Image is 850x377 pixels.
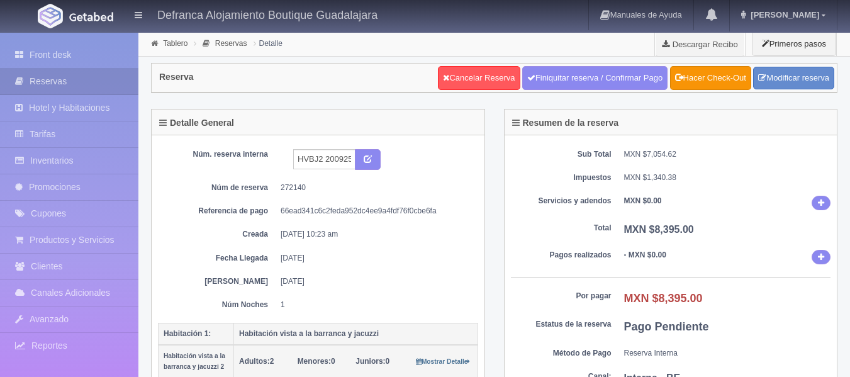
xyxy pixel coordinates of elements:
[511,149,612,160] dt: Sub Total
[747,10,819,20] span: [PERSON_NAME]
[167,276,268,287] dt: [PERSON_NAME]
[167,300,268,310] dt: Núm Noches
[511,196,612,206] dt: Servicios y adendos
[752,31,836,56] button: Primeros pasos
[522,66,668,90] a: Finiquitar reserva / Confirmar Pago
[281,229,469,240] dd: [DATE] 10:23 am
[167,149,268,160] dt: Núm. reserva interna
[281,183,469,193] dd: 272140
[511,291,612,301] dt: Por pagar
[281,276,469,287] dd: [DATE]
[753,67,834,90] a: Modificar reserva
[511,319,612,330] dt: Estatus de la reserva
[355,357,385,366] strong: Juniors:
[157,6,377,22] h4: Defranca Alojamiento Boutique Guadalajara
[624,348,831,359] dd: Reserva Interna
[624,196,662,205] b: MXN $0.00
[624,320,709,333] b: Pago Pendiente
[655,31,745,57] a: Descargar Recibo
[163,39,187,48] a: Tablero
[281,300,469,310] dd: 1
[281,253,469,264] dd: [DATE]
[234,323,478,345] th: Habitación vista a la barranca y jacuzzi
[167,229,268,240] dt: Creada
[511,223,612,234] dt: Total
[624,149,831,160] dd: MXN $7,054.62
[250,37,286,49] li: Detalle
[239,357,270,366] strong: Adultos:
[215,39,247,48] a: Reservas
[167,183,268,193] dt: Núm de reserva
[670,66,751,90] a: Hacer Check-Out
[38,4,63,28] img: Getabed
[416,357,471,366] a: Mostrar Detalle
[511,172,612,183] dt: Impuestos
[281,206,469,217] dd: 66ead341c6c2feda952dc4ee9a4fdf76f0cbe6fa
[298,357,335,366] span: 0
[69,12,113,21] img: Getabed
[167,206,268,217] dt: Referencia de pago
[438,66,520,90] a: Cancelar Reserva
[355,357,389,366] span: 0
[511,250,612,261] dt: Pagos realizados
[624,250,666,259] b: - MXN $0.00
[239,357,274,366] span: 2
[512,118,619,128] h4: Resumen de la reserva
[624,292,703,305] b: MXN $8,395.00
[164,329,211,338] b: Habitación 1:
[416,358,471,365] small: Mostrar Detalle
[624,172,831,183] dd: MXN $1,340.38
[624,224,694,235] b: MXN $8,395.00
[511,348,612,359] dt: Método de Pago
[159,118,234,128] h4: Detalle General
[159,72,194,82] h4: Reserva
[164,352,225,370] small: Habitación vista a la barranca y jacuzzi 2
[167,253,268,264] dt: Fecha Llegada
[298,357,331,366] strong: Menores:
